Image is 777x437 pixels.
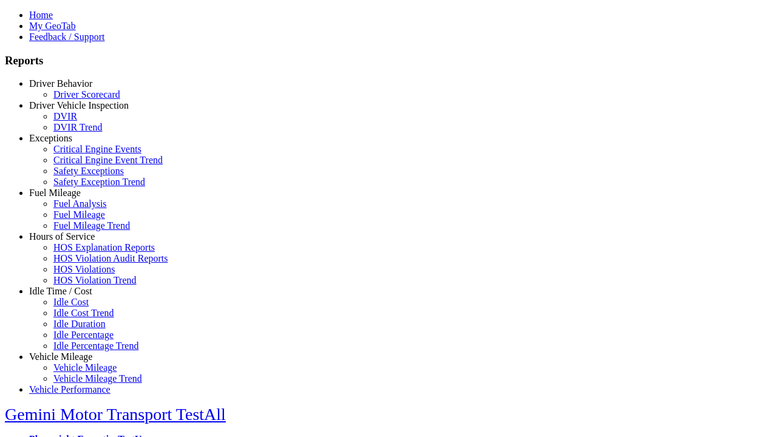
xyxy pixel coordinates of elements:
[53,319,106,329] a: Idle Duration
[29,351,92,362] a: Vehicle Mileage
[53,155,163,165] a: Critical Engine Event Trend
[29,231,95,242] a: Hours of Service
[53,144,141,154] a: Critical Engine Events
[53,111,77,121] a: DVIR
[29,32,104,42] a: Feedback / Support
[29,78,92,89] a: Driver Behavior
[53,308,114,318] a: Idle Cost Trend
[53,297,89,307] a: Idle Cost
[29,286,92,296] a: Idle Time / Cost
[53,177,145,187] a: Safety Exception Trend
[29,10,53,20] a: Home
[53,253,168,263] a: HOS Violation Audit Reports
[53,264,115,274] a: HOS Violations
[53,209,105,220] a: Fuel Mileage
[53,122,102,132] a: DVIR Trend
[29,100,129,110] a: Driver Vehicle Inspection
[53,166,124,176] a: Safety Exceptions
[29,133,72,143] a: Exceptions
[29,188,81,198] a: Fuel Mileage
[53,373,142,384] a: Vehicle Mileage Trend
[29,384,110,395] a: Vehicle Performance
[53,330,114,340] a: Idle Percentage
[53,220,130,231] a: Fuel Mileage Trend
[29,21,76,31] a: My GeoTab
[53,89,120,100] a: Driver Scorecard
[53,242,155,252] a: HOS Explanation Reports
[53,362,117,373] a: Vehicle Mileage
[5,405,226,424] a: Gemini Motor Transport TestAll
[53,275,137,285] a: HOS Violation Trend
[53,340,138,351] a: Idle Percentage Trend
[5,54,772,67] h3: Reports
[53,198,107,209] a: Fuel Analysis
